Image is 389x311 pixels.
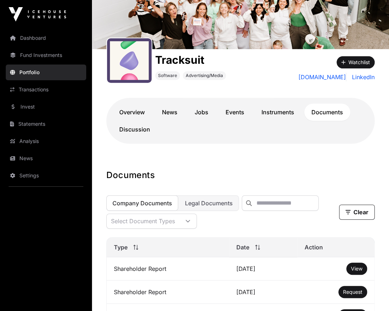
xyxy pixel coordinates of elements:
td: Shareholder Report [107,281,229,304]
h1: Documents [106,169,375,181]
a: Instruments [254,104,301,121]
button: Company Documents [106,195,178,211]
a: Documents [304,104,350,121]
a: Portfolio [6,64,86,80]
button: Legal Documents [179,195,239,211]
span: Type [114,243,128,252]
span: Software [158,73,177,78]
button: View [346,263,367,275]
span: Advertising/Media [186,73,223,78]
img: Icehouse Ventures Logo [9,7,66,21]
span: Date [236,243,249,252]
a: Overview [112,104,152,121]
a: Dashboard [6,30,86,46]
span: View [351,265,362,272]
nav: Tabs [112,104,369,138]
div: Select Document Types [107,214,179,228]
td: Shareholder Report [107,257,229,281]
span: Legal Documents [185,200,233,207]
a: Jobs [187,104,216,121]
a: [DOMAIN_NAME] [298,73,346,81]
span: Request [343,289,362,295]
a: Transactions [6,82,86,97]
td: [DATE] [229,281,297,304]
button: Watchlist [337,56,375,68]
img: gotracksuit_logo.jpeg [110,41,149,80]
h1: Tracksuit [155,53,226,66]
a: LinkedIn [349,73,375,81]
a: View [351,265,362,272]
a: Discussion [112,121,157,138]
button: Clear [339,205,375,220]
a: Fund Investments [6,47,86,63]
a: Statements [6,116,86,132]
span: Company Documents [112,200,172,207]
iframe: Chat Widget [353,277,389,311]
span: Action [305,243,323,252]
a: Settings [6,168,86,183]
a: Events [218,104,251,121]
button: Request [338,286,367,298]
a: News [155,104,185,121]
a: News [6,150,86,166]
a: Analysis [6,133,86,149]
a: Request [343,288,362,296]
a: Invest [6,99,86,115]
td: [DATE] [229,257,297,281]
